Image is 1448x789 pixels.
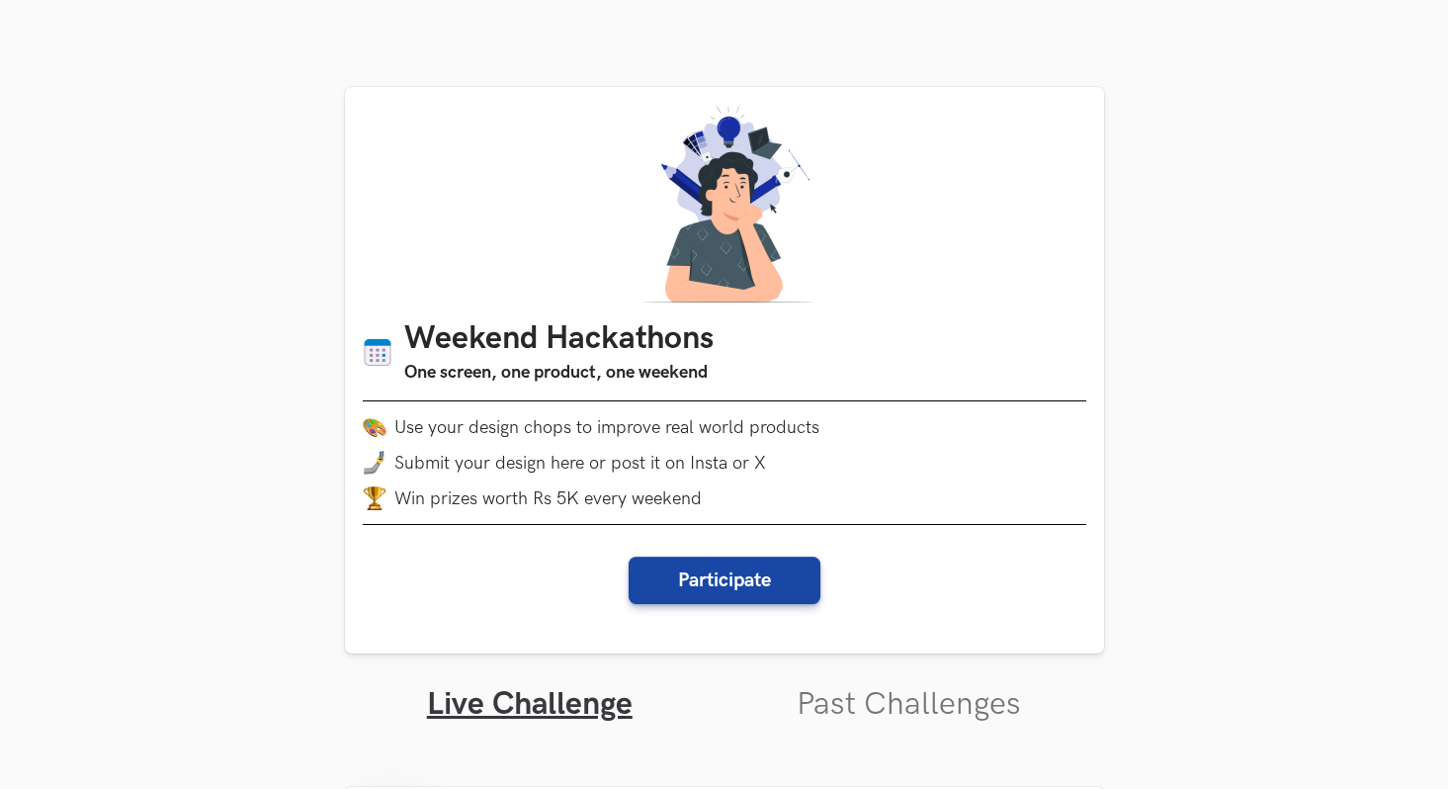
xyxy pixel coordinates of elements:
[363,486,386,510] img: trophy.png
[404,359,714,387] h3: One screen, one product, one weekend
[404,320,714,359] h1: Weekend Hackathons
[629,557,820,604] button: Participate
[363,337,392,368] img: Calendar icon
[345,654,1104,724] ul: Tabs Interface
[363,451,386,475] img: mobile-in-hand.png
[394,453,766,474] span: Submit your design here or post it on Insta or X
[630,105,819,303] img: A designer thinking
[363,415,1086,439] li: Use your design chops to improve real world products
[363,486,1086,510] li: Win prizes worth Rs 5K every weekend
[427,685,633,724] a: Live Challenge
[797,685,1021,724] a: Past Challenges
[363,415,386,439] img: palette.png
